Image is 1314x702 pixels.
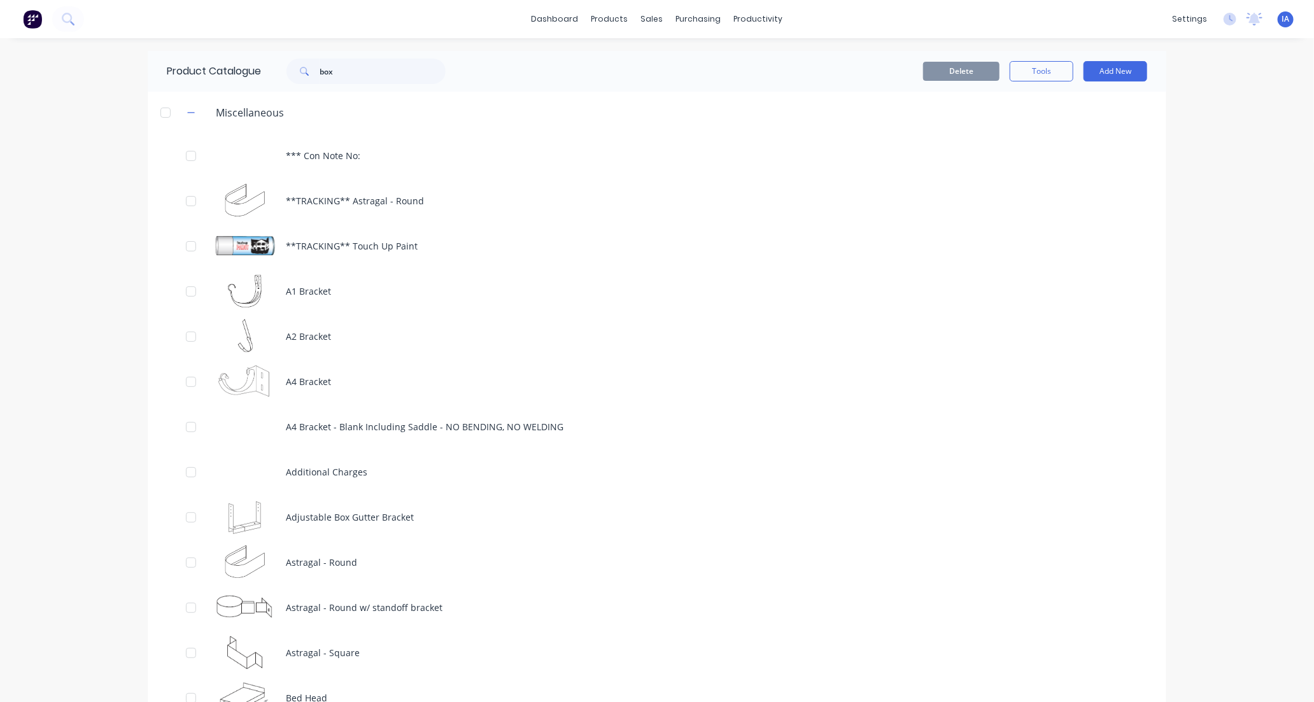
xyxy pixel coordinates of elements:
[1084,61,1147,81] button: Add New
[148,359,1166,404] div: A4 BracketA4 Bracket
[525,10,585,29] a: dashboard
[148,404,1166,449] div: A4 Bracket - Blank Including Saddle - NO BENDING, NO WELDING
[585,10,635,29] div: products
[23,10,42,29] img: Factory
[635,10,670,29] div: sales
[206,105,294,120] div: Miscellaneous
[148,223,1166,269] div: **TRACKING** Touch Up Paint**TRACKING** Touch Up Paint
[148,51,261,92] div: Product Catalogue
[728,10,789,29] div: productivity
[148,495,1166,540] div: Adjustable Box Gutter BracketAdjustable Box Gutter Bracket
[148,585,1166,630] div: Astragal - Round w/ standoff bracketAstragal - Round w/ standoff bracket
[148,540,1166,585] div: Astragal - RoundAstragal - Round
[1282,13,1290,25] span: IA
[923,62,1000,81] button: Delete
[148,314,1166,359] div: A2 BracketA2 Bracket
[1010,61,1073,81] button: Tools
[148,269,1166,314] div: A1 BracketA1 Bracket
[320,59,446,84] input: Search...
[148,449,1166,495] div: Additional Charges
[670,10,728,29] div: purchasing
[148,133,1166,178] div: *** Con Note No:
[148,178,1166,223] div: **TRACKING** Astragal - Round**TRACKING** Astragal - Round
[1166,10,1213,29] div: settings
[148,630,1166,675] div: Astragal - SquareAstragal - Square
